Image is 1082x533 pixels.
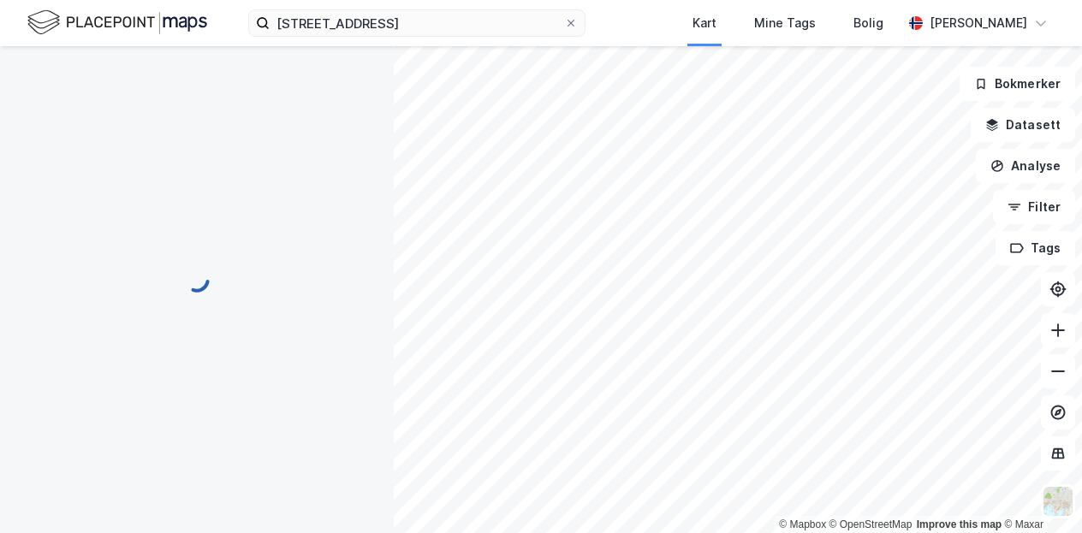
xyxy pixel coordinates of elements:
[829,518,913,530] a: OpenStreetMap
[960,67,1075,101] button: Bokmerker
[996,231,1075,265] button: Tags
[27,8,207,38] img: logo.f888ab2527a4732fd821a326f86c7f29.svg
[754,13,816,33] div: Mine Tags
[976,149,1075,183] button: Analyse
[996,451,1082,533] iframe: Chat Widget
[693,13,716,33] div: Kart
[853,13,883,33] div: Bolig
[270,10,564,36] input: Søk på adresse, matrikkel, gårdeiere, leietakere eller personer
[971,108,1075,142] button: Datasett
[930,13,1027,33] div: [PERSON_NAME]
[917,518,1002,530] a: Improve this map
[993,190,1075,224] button: Filter
[183,266,211,293] img: spinner.a6d8c91a73a9ac5275cf975e30b51cfb.svg
[779,518,826,530] a: Mapbox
